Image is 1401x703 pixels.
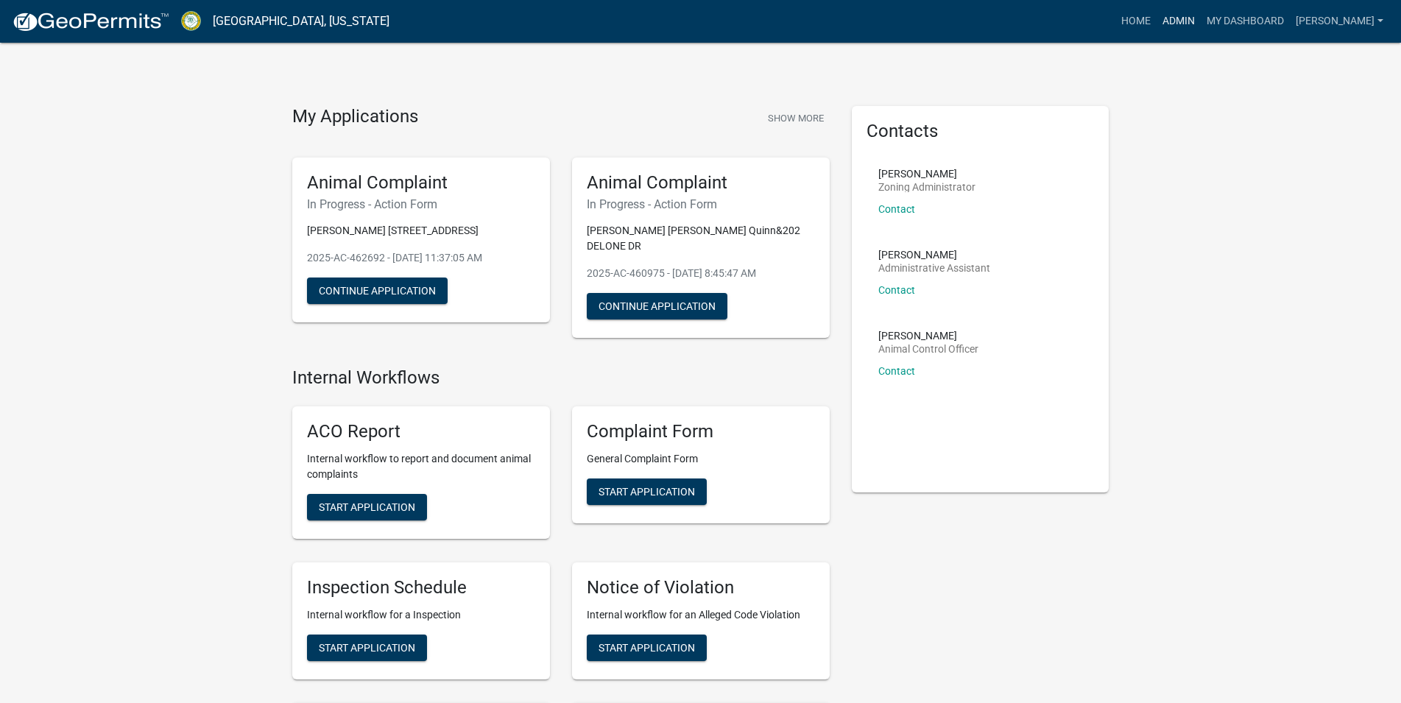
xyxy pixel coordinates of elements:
button: Start Application [307,635,427,661]
h5: Contacts [867,121,1095,142]
a: Contact [878,284,915,296]
img: Crawford County, Georgia [181,11,201,31]
p: [PERSON_NAME] [STREET_ADDRESS] [307,223,535,239]
p: 2025-AC-460975 - [DATE] 8:45:47 AM [587,266,815,281]
h5: ACO Report [307,421,535,442]
span: Start Application [319,501,415,513]
h6: In Progress - Action Form [587,197,815,211]
a: Home [1115,7,1157,35]
p: [PERSON_NAME] [PERSON_NAME] Quinn&202 DELONE DR [587,223,815,254]
span: Start Application [599,641,695,653]
p: Internal workflow for a Inspection [307,607,535,623]
h5: Complaint Form [587,421,815,442]
button: Continue Application [587,293,727,319]
p: General Complaint Form [587,451,815,467]
p: Animal Control Officer [878,344,978,354]
p: [PERSON_NAME] [878,331,978,341]
button: Start Application [587,478,707,505]
a: Admin [1157,7,1201,35]
a: Contact [878,365,915,377]
a: [GEOGRAPHIC_DATA], [US_STATE] [213,9,389,34]
span: Start Application [319,641,415,653]
button: Start Application [587,635,707,661]
button: Continue Application [307,278,448,304]
a: Contact [878,203,915,215]
p: 2025-AC-462692 - [DATE] 11:37:05 AM [307,250,535,266]
p: Internal workflow to report and document animal complaints [307,451,535,482]
h5: Animal Complaint [307,172,535,194]
button: Show More [762,106,830,130]
h5: Animal Complaint [587,172,815,194]
p: [PERSON_NAME] [878,169,975,179]
h5: Inspection Schedule [307,577,535,598]
h4: Internal Workflows [292,367,830,389]
span: Start Application [599,486,695,498]
p: [PERSON_NAME] [878,250,990,260]
h4: My Applications [292,106,418,128]
button: Start Application [307,494,427,520]
p: Internal workflow for an Alleged Code Violation [587,607,815,623]
p: Zoning Administrator [878,182,975,192]
p: Administrative Assistant [878,263,990,273]
h5: Notice of Violation [587,577,815,598]
a: [PERSON_NAME] [1290,7,1389,35]
a: My Dashboard [1201,7,1290,35]
h6: In Progress - Action Form [307,197,535,211]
